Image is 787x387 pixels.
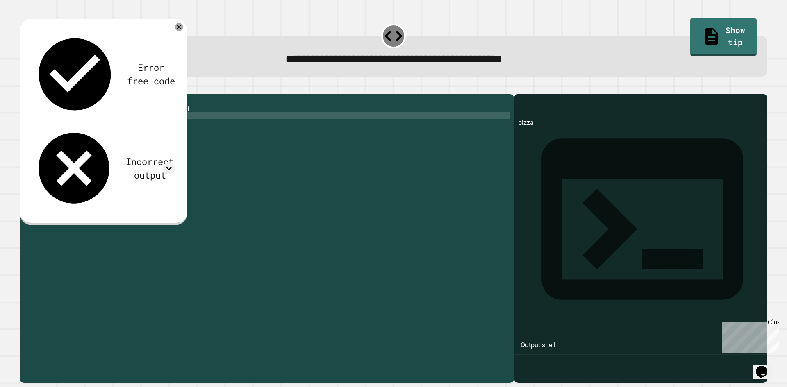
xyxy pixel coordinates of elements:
div: Error free code [127,61,175,88]
a: Show tip [690,18,757,56]
div: Chat with us now!Close [3,3,57,52]
iframe: chat widget [719,319,779,353]
div: pizza [518,118,763,383]
div: Incorrect output [125,155,175,182]
iframe: chat widget [753,354,779,379]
